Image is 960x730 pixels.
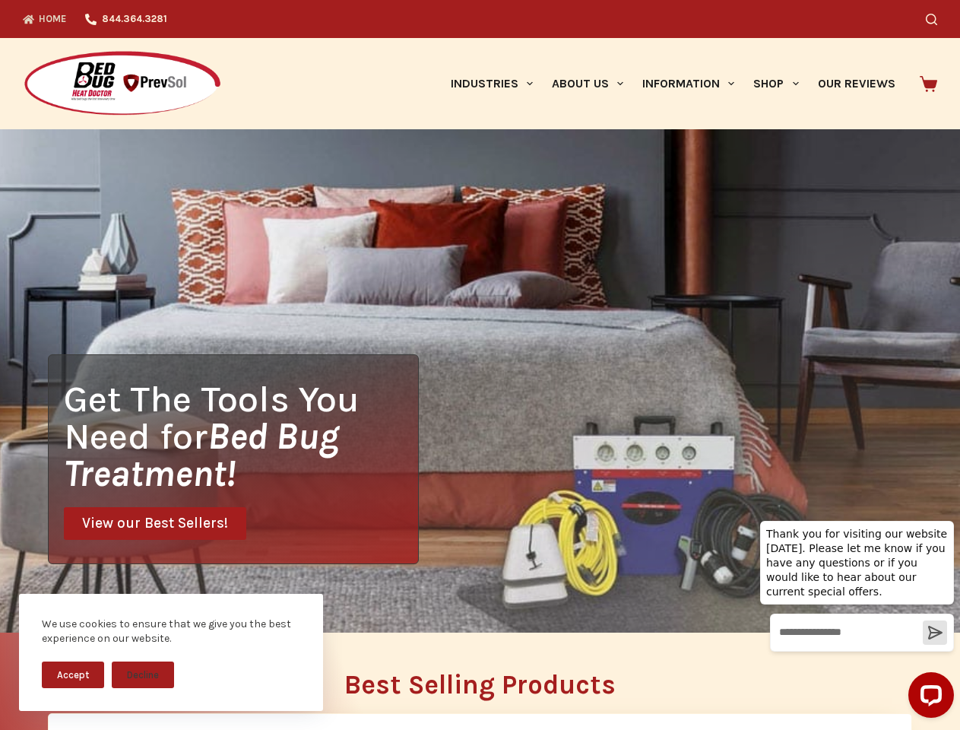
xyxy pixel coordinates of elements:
span: View our Best Sellers! [82,516,228,531]
h1: Get The Tools You Need for [64,380,418,492]
a: Information [633,38,744,129]
div: We use cookies to ensure that we give you the best experience on our website. [42,617,300,646]
button: Search [926,14,937,25]
a: About Us [542,38,632,129]
img: Prevsol/Bed Bug Heat Doctor [23,50,222,118]
nav: Primary [441,38,905,129]
a: Our Reviews [808,38,905,129]
button: Accept [42,662,104,688]
a: View our Best Sellers! [64,507,246,540]
a: Industries [441,38,542,129]
a: Shop [744,38,808,129]
iframe: LiveChat chat widget [748,506,960,730]
i: Bed Bug Treatment! [64,414,339,495]
button: Decline [112,662,174,688]
h2: Best Selling Products [48,671,912,698]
